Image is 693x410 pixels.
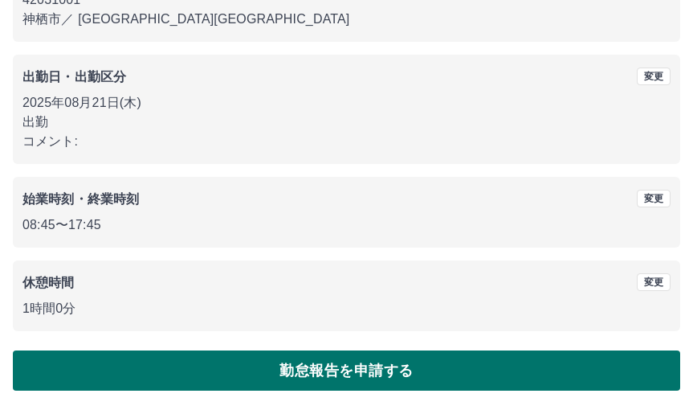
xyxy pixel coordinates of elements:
b: 出勤日・出勤区分 [22,70,126,84]
button: 変更 [637,273,671,291]
p: 1時間0分 [22,299,671,318]
p: 2025年08月21日(木) [22,93,671,113]
b: 休憩時間 [22,276,75,289]
button: 勤怠報告を申請する [13,351,680,391]
button: 変更 [637,68,671,85]
p: 出勤 [22,113,671,132]
p: 神栖市 ／ [GEOGRAPHIC_DATA][GEOGRAPHIC_DATA] [22,10,671,29]
button: 変更 [637,190,671,207]
p: 08:45 〜 17:45 [22,215,671,235]
b: 始業時刻・終業時刻 [22,192,139,206]
p: コメント: [22,132,671,151]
